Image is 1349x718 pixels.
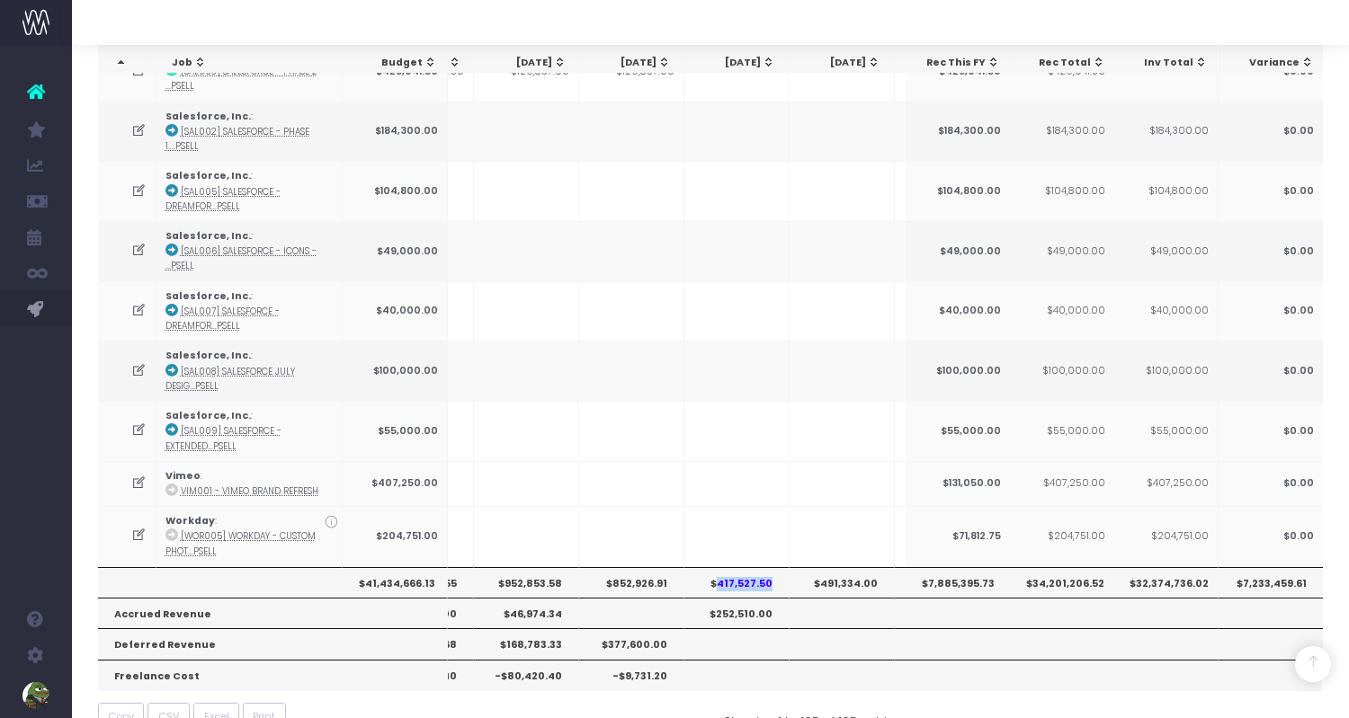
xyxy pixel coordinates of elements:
th: $34,201,206.52 [1009,567,1114,598]
td: : [156,161,343,221]
div: [DATE] [593,56,671,70]
th: $7,885,395.73 [905,567,1010,598]
th: $7,233,459.61 [1218,567,1323,598]
th: Oct 25: activate to sort column ascending [576,46,681,80]
td: $100,000.00 [1009,341,1114,401]
abbr: [SAL009] Salesforce - Extended July Support - Brand - Upsell [165,425,281,451]
th: $952,853.58 [474,567,579,598]
td: $204,751.00 [343,506,448,566]
td: $104,800.00 [1009,161,1114,221]
div: [DATE] [487,56,566,70]
th: $252,510.00 [684,598,790,628]
td: $184,300.00 [905,102,1010,162]
th: $32,374,736.02 [1112,567,1218,598]
th: Variance: activate to sort column ascending [1219,46,1324,80]
td: $71,812.75 [905,506,1010,566]
th: Accrued Revenue [98,598,448,628]
th: $491,334.00 [790,567,895,598]
strong: Workday [165,514,215,527]
td: $407,250.00 [343,461,448,506]
td: $0.00 [1218,161,1323,221]
th: Jan 26: activate to sort column ascending [890,46,995,80]
td: $49,000.00 [1009,221,1114,281]
td: $55,000.00 [343,401,448,461]
td: $49,000.00 [905,221,1010,281]
td: $0.00 [1218,506,1323,566]
div: Variance [1235,56,1314,70]
abbr: [WOR005] Workday - Custom Photoshoot - Upsell [165,530,316,556]
td: $40,000.00 [1009,281,1114,341]
td: $104,800.00 [343,161,448,221]
td: $0.00 [1218,281,1323,341]
td: $100,000.00 [905,341,1010,401]
td: $55,000.00 [1112,401,1218,461]
th: Budget: activate to sort column ascending [343,46,447,80]
td: : [156,461,343,506]
td: $184,300.00 [1112,102,1218,162]
th: Sep 25: activate to sort column ascending [471,46,576,80]
td: $49,000.00 [1112,221,1218,281]
th: $417,527.50 [684,567,790,598]
th: $377,600.00 [579,628,684,659]
th: Job: activate to sort column ascending [156,46,347,80]
th: : activate to sort column descending [98,46,153,80]
td: : [156,506,343,566]
td: $407,250.00 [1112,461,1218,506]
th: $41,434,666.13 [343,567,448,598]
td: : [156,401,343,461]
strong: Salesforce, Inc. [165,169,251,182]
abbr: [SAL005] Salesforce - Dreamforce Theme - Brand - Upsell [165,186,281,212]
abbr: [SAL008] Salesforce July Design Support - Brand - Upsell [165,366,295,392]
th: -$80,420.40 [474,660,579,690]
th: Rec Total: activate to sort column ascending [1010,46,1114,80]
td: $204,751.00 [1112,506,1218,566]
td: : [156,281,343,341]
div: Inv Total [1130,56,1208,70]
td: $40,000.00 [905,281,1010,341]
td: $131,050.00 [905,461,1010,506]
td: : [156,341,343,401]
th: Nov 25: activate to sort column ascending [681,46,785,80]
strong: Vimeo [165,469,201,483]
strong: Salesforce, Inc. [165,229,251,243]
th: Rec This FY: activate to sort column ascending [906,46,1010,80]
th: Deferred Revenue [98,628,448,659]
td: $100,000.00 [343,341,448,401]
div: Budget [359,56,437,70]
td: $0.00 [1218,102,1323,162]
th: $852,926.91 [579,567,684,598]
td: $55,000.00 [905,401,1010,461]
th: $168,783.33 [474,628,579,659]
td: $40,000.00 [1112,281,1218,341]
td: : [156,221,343,281]
th: $46,974.34 [474,598,579,628]
div: Rec Total [1026,56,1104,70]
strong: Salesforce, Inc. [165,349,251,362]
td: $204,751.00 [1009,506,1114,566]
div: Rec This FY [922,56,1000,70]
td: : [156,102,343,162]
td: $0.00 [1218,461,1323,506]
td: $0.00 [1218,221,1323,281]
td: $104,800.00 [1112,161,1218,221]
td: $40,000.00 [343,281,448,341]
th: -$9,731.20 [579,660,684,690]
abbr: [SAL006] Salesforce - Icons - Brand - Upsell [165,245,317,271]
abbr: [SAL007] Salesforce - Dreamforce Sprint - Brand - Upsell [165,306,280,332]
td: $0.00 [1218,401,1323,461]
td: $49,000.00 [343,221,448,281]
td: $407,250.00 [1009,461,1114,506]
div: [DATE] [801,56,880,70]
td: $104,800.00 [905,161,1010,221]
td: $100,000.00 [1112,341,1218,401]
th: Freelance Cost [98,660,448,690]
strong: Salesforce, Inc. [165,289,251,303]
th: $55,622.00 [895,567,1000,598]
td: $55,000.00 [1009,401,1114,461]
div: Job [173,56,337,70]
td: $184,300.00 [343,102,448,162]
strong: Salesforce, Inc. [165,409,251,422]
abbr: [SAL002] Salesforce - Phase 1.5 Pressure Test - Brand - Upsell [165,126,309,152]
div: [DATE] [697,56,775,70]
th: Inv Total: activate to sort column ascending [1113,46,1218,80]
